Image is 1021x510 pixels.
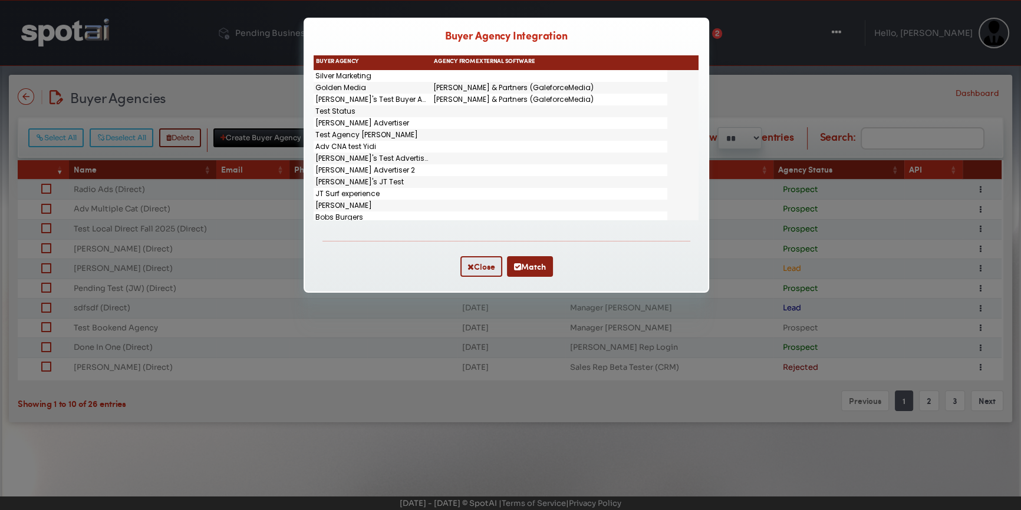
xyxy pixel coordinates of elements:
div: [PERSON_NAME]'s Test Buyer Agency [314,94,432,105]
div: Agency Name from External Software [432,55,667,70]
div: JT Surf experience [314,188,432,200]
span: Agency from External Software [434,58,535,66]
b: Buyer Agency Integration [445,32,567,42]
div: [PERSON_NAME] Advertiser 2 [314,164,432,176]
div: Golden Media [314,82,432,94]
div: Adv CNA test Yidi [314,141,432,153]
div: [PERSON_NAME]'s JT Test [314,176,432,188]
button: Match [507,256,553,277]
button: Close [460,256,502,277]
div: [PERSON_NAME] [314,200,432,211]
div: [PERSON_NAME]'s Test Advertiser for How-To [314,153,432,164]
div: Test Status [314,105,432,117]
div: [PERSON_NAME] Advertiser [314,117,432,129]
div: Test Agency [PERSON_NAME] [314,129,432,141]
div: Bobs Burgers [314,211,432,223]
div: [PERSON_NAME] & Partners (GaleforceMedia) [433,84,665,91]
div: Silver Marketing [314,70,432,82]
span: Buyer Agency [316,58,359,66]
div: [PERSON_NAME] & Partners (GaleforceMedia) [433,96,665,103]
